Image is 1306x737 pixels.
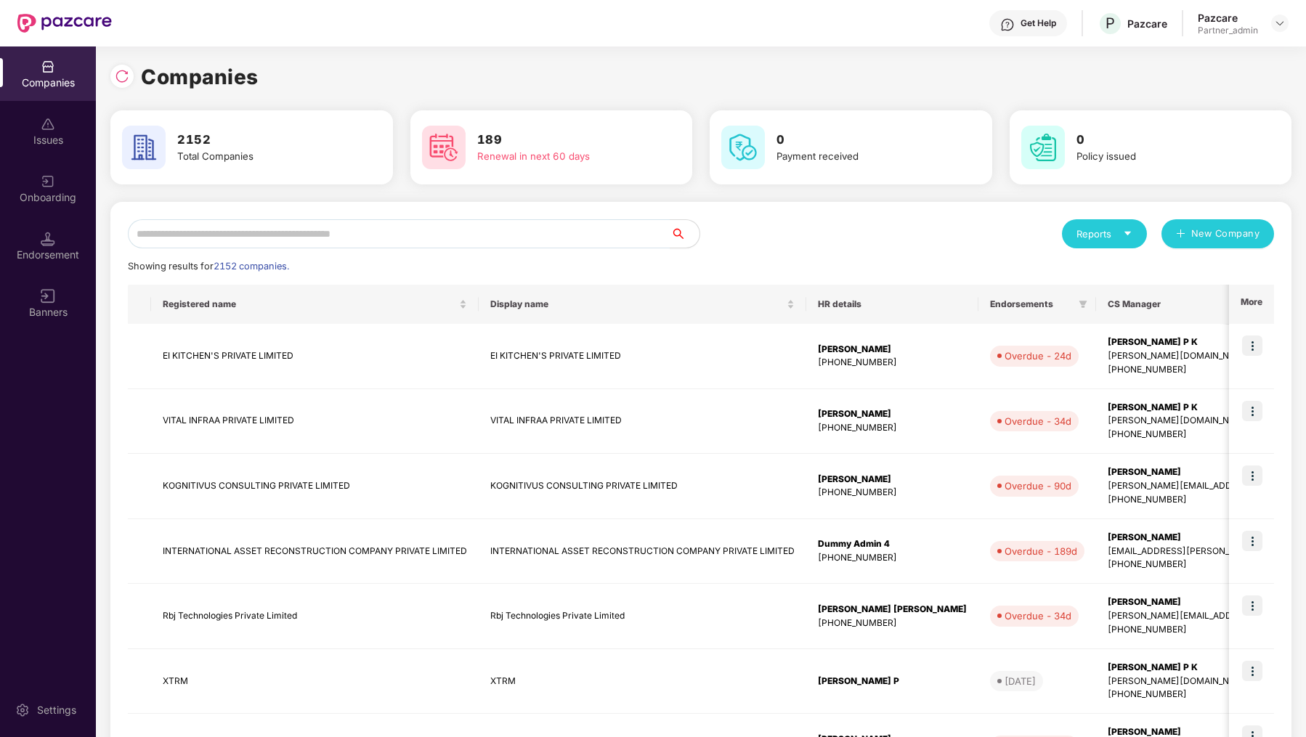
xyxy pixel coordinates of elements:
div: [PHONE_NUMBER] [818,616,967,630]
div: Pazcare [1198,11,1258,25]
img: svg+xml;base64,PHN2ZyB3aWR0aD0iMTYiIGhlaWdodD0iMTYiIHZpZXdCb3g9IjAgMCAxNiAxNiIgZmlsbD0ibm9uZSIgeG... [41,289,55,304]
td: EI KITCHEN'S PRIVATE LIMITED [479,324,806,389]
h3: 0 [1076,131,1245,150]
h3: 189 [477,131,646,150]
span: New Company [1191,227,1260,241]
div: Pazcare [1127,17,1167,30]
span: search [670,228,699,240]
div: [PHONE_NUMBER] [818,551,967,565]
td: XTRM [479,649,806,714]
div: Overdue - 189d [1005,544,1077,558]
div: [PERSON_NAME] P [818,675,967,688]
div: [PERSON_NAME] [818,407,967,421]
div: Overdue - 90d [1005,479,1071,493]
img: svg+xml;base64,PHN2ZyBpZD0iQ29tcGFuaWVzIiB4bWxucz0iaHR0cDovL3d3dy53My5vcmcvMjAwMC9zdmciIHdpZHRoPS... [41,60,55,74]
img: icon [1242,661,1262,681]
img: svg+xml;base64,PHN2ZyB3aWR0aD0iMjAiIGhlaWdodD0iMjAiIHZpZXdCb3g9IjAgMCAyMCAyMCIgZmlsbD0ibm9uZSIgeG... [41,174,55,189]
td: XTRM [151,649,479,714]
img: icon [1242,401,1262,421]
div: [DATE] [1005,674,1036,688]
img: icon [1242,595,1262,616]
th: Display name [479,285,806,324]
img: New Pazcare Logo [17,14,112,33]
img: svg+xml;base64,PHN2ZyBpZD0iSGVscC0zMngzMiIgeG1sbnM9Imh0dHA6Ly93d3cudzMub3JnLzIwMDAvc3ZnIiB3aWR0aD... [1000,17,1015,32]
div: Payment received [776,149,945,164]
td: KOGNITIVUS CONSULTING PRIVATE LIMITED [151,454,479,519]
th: More [1229,285,1274,324]
td: Rbj Technologies Private Limited [151,584,479,649]
img: icon [1242,531,1262,551]
img: svg+xml;base64,PHN2ZyB4bWxucz0iaHR0cDovL3d3dy53My5vcmcvMjAwMC9zdmciIHdpZHRoPSI2MCIgaGVpZ2h0PSI2MC... [1021,126,1065,169]
div: Overdue - 34d [1005,608,1071,623]
img: svg+xml;base64,PHN2ZyBpZD0iRHJvcGRvd24tMzJ4MzIiIHhtbG5zPSJodHRwOi8vd3d3LnczLm9yZy8yMDAwL3N2ZyIgd2... [1274,17,1286,29]
span: plus [1176,229,1185,240]
div: [PHONE_NUMBER] [818,356,967,370]
div: Policy issued [1076,149,1245,164]
div: Dummy Admin 4 [818,537,967,551]
span: caret-down [1123,229,1132,238]
img: svg+xml;base64,PHN2ZyBpZD0iUmVsb2FkLTMyeDMyIiB4bWxucz0iaHR0cDovL3d3dy53My5vcmcvMjAwMC9zdmciIHdpZH... [115,69,129,84]
td: KOGNITIVUS CONSULTING PRIVATE LIMITED [479,454,806,519]
h3: 2152 [177,131,346,150]
div: [PERSON_NAME] [818,473,967,486]
div: Get Help [1021,17,1056,29]
h3: 0 [776,131,945,150]
img: svg+xml;base64,PHN2ZyBpZD0iU2V0dGluZy0yMHgyMCIgeG1sbnM9Imh0dHA6Ly93d3cudzMub3JnLzIwMDAvc3ZnIiB3aW... [15,703,30,717]
img: svg+xml;base64,PHN2ZyBpZD0iSXNzdWVzX2Rpc2FibGVkIiB4bWxucz0iaHR0cDovL3d3dy53My5vcmcvMjAwMC9zdmciIH... [41,117,55,131]
span: filter [1076,296,1090,313]
th: HR details [806,285,978,324]
td: INTERNATIONAL ASSET RECONSTRUCTION COMPANY PRIVATE LIMITED [479,519,806,585]
span: 2152 companies. [214,261,289,272]
div: Settings [33,703,81,717]
div: [PERSON_NAME] [PERSON_NAME] [818,603,967,616]
div: [PHONE_NUMBER] [818,421,967,435]
span: P [1106,15,1115,32]
div: Partner_admin [1198,25,1258,36]
span: Endorsements [990,298,1073,310]
img: icon [1242,335,1262,356]
img: icon [1242,465,1262,486]
div: [PHONE_NUMBER] [818,486,967,500]
th: Registered name [151,285,479,324]
span: Display name [490,298,784,310]
span: filter [1079,300,1087,309]
div: Overdue - 34d [1005,414,1071,428]
td: INTERNATIONAL ASSET RECONSTRUCTION COMPANY PRIVATE LIMITED [151,519,479,585]
img: svg+xml;base64,PHN2ZyB4bWxucz0iaHR0cDovL3d3dy53My5vcmcvMjAwMC9zdmciIHdpZHRoPSI2MCIgaGVpZ2h0PSI2MC... [122,126,166,169]
button: plusNew Company [1161,219,1274,248]
span: Showing results for [128,261,289,272]
td: Rbj Technologies Private Limited [479,584,806,649]
div: [PERSON_NAME] [818,343,967,357]
span: Registered name [163,298,456,310]
img: svg+xml;base64,PHN2ZyB4bWxucz0iaHR0cDovL3d3dy53My5vcmcvMjAwMC9zdmciIHdpZHRoPSI2MCIgaGVpZ2h0PSI2MC... [721,126,765,169]
td: VITAL INFRAA PRIVATE LIMITED [151,389,479,455]
div: Renewal in next 60 days [477,149,646,164]
img: svg+xml;base64,PHN2ZyB3aWR0aD0iMTQuNSIgaGVpZ2h0PSIxNC41IiB2aWV3Qm94PSIwIDAgMTYgMTYiIGZpbGw9Im5vbm... [41,232,55,246]
h1: Companies [141,61,259,93]
div: Total Companies [177,149,346,164]
button: search [670,219,700,248]
div: Reports [1076,227,1132,241]
td: VITAL INFRAA PRIVATE LIMITED [479,389,806,455]
img: svg+xml;base64,PHN2ZyB4bWxucz0iaHR0cDovL3d3dy53My5vcmcvMjAwMC9zdmciIHdpZHRoPSI2MCIgaGVpZ2h0PSI2MC... [422,126,466,169]
td: EI KITCHEN'S PRIVATE LIMITED [151,324,479,389]
div: Overdue - 24d [1005,349,1071,363]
